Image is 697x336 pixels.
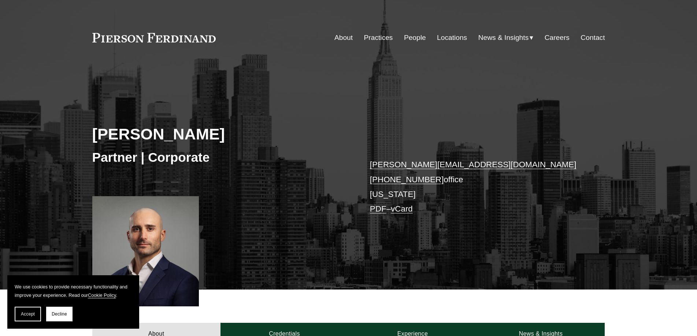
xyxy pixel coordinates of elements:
button: Accept [15,307,41,321]
span: Decline [52,311,67,317]
a: About [334,31,353,45]
span: Accept [21,311,35,317]
a: folder dropdown [478,31,534,45]
button: Decline [46,307,73,321]
a: People [404,31,426,45]
a: vCard [391,204,413,213]
a: Careers [545,31,570,45]
a: Practices [364,31,393,45]
a: Contact [581,31,605,45]
h3: Partner | Corporate [92,149,349,165]
a: PDF [370,204,386,213]
a: Cookie Policy [88,292,116,298]
p: office [US_STATE] – [370,157,583,216]
p: We use cookies to provide necessary functionality and improve your experience. Read our . [15,283,132,299]
a: Locations [437,31,467,45]
a: [PERSON_NAME][EMAIL_ADDRESS][DOMAIN_NAME] [370,160,576,169]
h2: [PERSON_NAME] [92,124,349,143]
span: News & Insights [478,31,529,44]
a: [PHONE_NUMBER] [370,175,444,184]
section: Cookie banner [7,275,139,329]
